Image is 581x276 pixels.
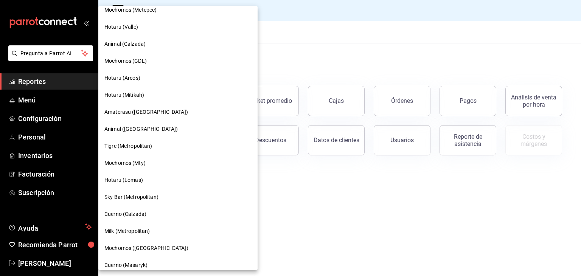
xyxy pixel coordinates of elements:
span: Hotaru (Arcos) [104,74,140,82]
span: Animal (Calzada) [104,40,146,48]
div: Animal ([GEOGRAPHIC_DATA]) [98,121,258,138]
div: Sky Bar (Metropolitan) [98,189,258,206]
span: Mochomos ([GEOGRAPHIC_DATA]) [104,244,188,252]
div: Hotaru (Arcos) [98,70,258,87]
span: Hotaru (Lomas) [104,176,143,184]
div: Hotaru (Valle) [98,19,258,36]
span: Tigre (Metropolitan) [104,142,152,150]
span: Hotaru (Mitikah) [104,91,144,99]
span: Mochomos (GDL) [104,57,147,65]
div: Mochomos (Metepec) [98,2,258,19]
div: Animal (Calzada) [98,36,258,53]
div: Milk (Metropolitan) [98,223,258,240]
div: Hotaru (Lomas) [98,172,258,189]
span: Amaterasu ([GEOGRAPHIC_DATA]) [104,108,188,116]
div: Hotaru (Mitikah) [98,87,258,104]
span: Mochomos (Metepec) [104,6,157,14]
span: Mochomos (Mty) [104,159,146,167]
span: Hotaru (Valle) [104,23,138,31]
span: Cuerno (Masaryk) [104,261,148,269]
div: Mochomos ([GEOGRAPHIC_DATA]) [98,240,258,257]
div: Tigre (Metropolitan) [98,138,258,155]
div: Mochomos (GDL) [98,53,258,70]
div: Cuerno (Calzada) [98,206,258,223]
span: Sky Bar (Metropolitan) [104,193,158,201]
span: Animal ([GEOGRAPHIC_DATA]) [104,125,178,133]
span: Cuerno (Calzada) [104,210,146,218]
div: Mochomos (Mty) [98,155,258,172]
div: Amaterasu ([GEOGRAPHIC_DATA]) [98,104,258,121]
div: Cuerno (Masaryk) [98,257,258,274]
span: Milk (Metropolitan) [104,227,150,235]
